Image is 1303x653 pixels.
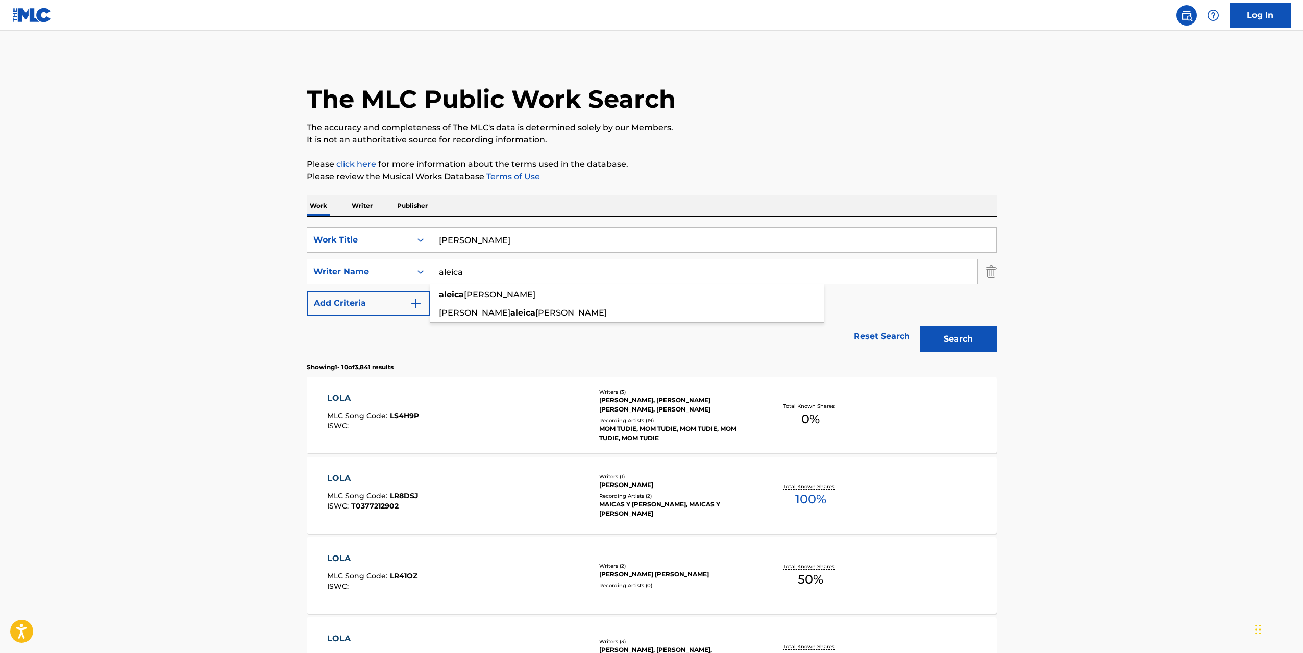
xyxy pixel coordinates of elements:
p: Publisher [394,195,431,216]
a: LOLAMLC Song Code:LR8DSJISWC:T0377212902Writers (1)[PERSON_NAME]Recording Artists (2)MAICAS Y [PE... [307,457,997,534]
a: Public Search [1176,5,1197,26]
span: MLC Song Code : [327,411,390,420]
span: LR41OZ [390,571,417,581]
img: MLC Logo [12,8,52,22]
button: Search [920,326,997,352]
div: [PERSON_NAME] [PERSON_NAME] [599,570,753,579]
a: Reset Search [849,325,915,348]
p: Total Known Shares: [783,402,838,410]
p: It is not an authoritative source for recording information. [307,134,997,146]
span: MLC Song Code : [327,571,390,581]
span: ISWC : [327,501,351,511]
iframe: Chat Widget [1252,604,1303,653]
img: search [1181,9,1193,21]
p: Writer [349,195,376,216]
div: LOLA [327,633,420,645]
div: Writers ( 1 ) [599,473,753,480]
p: Total Known Shares: [783,482,838,490]
div: LOLA [327,552,417,565]
p: Please for more information about the terms used in the database. [307,158,997,171]
strong: aleica [439,289,464,299]
div: Drag [1255,614,1261,645]
span: LR8DSJ [390,491,419,500]
div: Writers ( 3 ) [599,638,753,645]
div: [PERSON_NAME], [PERSON_NAME] [PERSON_NAME], [PERSON_NAME] [599,396,753,414]
img: help [1207,9,1219,21]
strong: aleica [510,308,535,318]
span: T0377212902 [351,501,399,511]
p: Total Known Shares: [783,643,838,650]
p: The accuracy and completeness of The MLC's data is determined solely by our Members. [307,122,997,134]
span: ISWC : [327,421,351,430]
div: MOM TUDIE, MOM TUDIE, MOM TUDIE, MOM TUDIE, MOM TUDIE [599,424,753,443]
div: Recording Artists ( 2 ) [599,492,753,500]
a: Log In [1230,3,1291,28]
p: Showing 1 - 10 of 3,841 results [307,362,394,372]
p: Please review the Musical Works Database [307,171,997,183]
div: Recording Artists ( 19 ) [599,417,753,424]
a: click here [336,159,376,169]
span: [PERSON_NAME] [535,308,607,318]
form: Search Form [307,227,997,357]
button: Add Criteria [307,291,430,316]
h1: The MLC Public Work Search [307,84,676,114]
span: [PERSON_NAME] [464,289,535,299]
a: LOLAMLC Song Code:LS4H9PISWC:Writers (3)[PERSON_NAME], [PERSON_NAME] [PERSON_NAME], [PERSON_NAME]... [307,377,997,453]
a: Terms of Use [484,172,540,181]
span: 0 % [801,410,820,428]
div: LOLA [327,392,419,404]
span: 100 % [795,490,826,509]
p: Work [307,195,330,216]
p: Total Known Shares: [783,563,838,570]
span: MLC Song Code : [327,491,390,500]
span: LS4H9P [390,411,419,420]
div: Work Title [313,234,405,246]
div: MAICAS Y [PERSON_NAME], MAICAS Y [PERSON_NAME] [599,500,753,518]
span: [PERSON_NAME] [439,308,510,318]
div: LOLA [327,472,419,485]
span: ISWC : [327,582,351,591]
div: Writer Name [313,265,405,278]
div: Recording Artists ( 0 ) [599,582,753,589]
a: LOLAMLC Song Code:LR41OZISWC:Writers (2)[PERSON_NAME] [PERSON_NAME]Recording Artists (0)Total Kno... [307,537,997,614]
div: Writers ( 2 ) [599,562,753,570]
img: 9d2ae6d4665cec9f34b9.svg [410,297,422,309]
img: Delete Criterion [986,259,997,284]
span: 50 % [798,570,823,589]
div: Writers ( 3 ) [599,388,753,396]
div: Help [1203,5,1223,26]
div: [PERSON_NAME] [599,480,753,490]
